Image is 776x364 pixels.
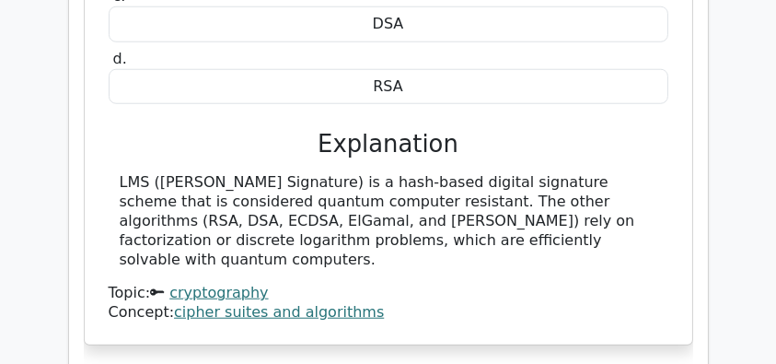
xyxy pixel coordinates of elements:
h3: Explanation [120,130,657,159]
a: cipher suites and algorithms [174,303,384,321]
div: LMS ([PERSON_NAME] Signature) is a hash-based digital signature scheme that is considered quantum... [120,173,657,269]
div: RSA [109,69,668,105]
div: Concept: [109,303,668,323]
a: cryptography [169,284,268,301]
div: Topic: [109,284,668,303]
span: d. [113,50,127,67]
div: DSA [109,6,668,42]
